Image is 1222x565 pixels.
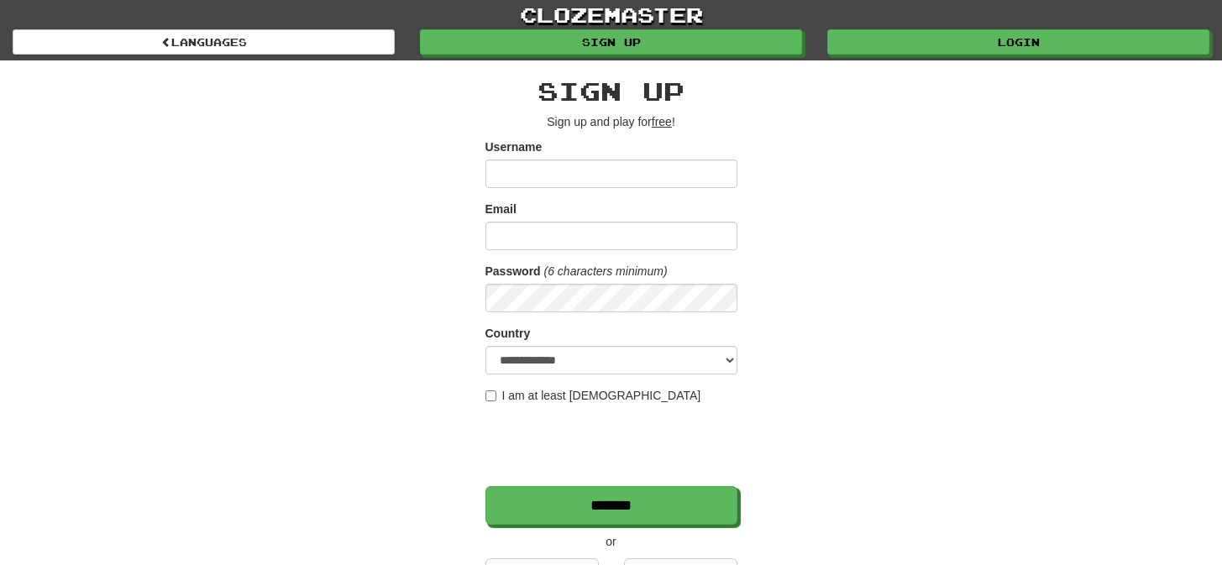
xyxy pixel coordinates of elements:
[13,29,395,55] a: Languages
[827,29,1209,55] a: Login
[485,77,737,105] h2: Sign up
[485,533,737,550] p: or
[485,390,496,401] input: I am at least [DEMOGRAPHIC_DATA]
[652,115,672,128] u: free
[485,387,701,404] label: I am at least [DEMOGRAPHIC_DATA]
[485,263,541,280] label: Password
[544,264,668,278] em: (6 characters minimum)
[485,325,531,342] label: Country
[485,139,543,155] label: Username
[485,412,741,478] iframe: reCAPTCHA
[485,113,737,130] p: Sign up and play for !
[485,201,517,217] label: Email
[420,29,802,55] a: Sign up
